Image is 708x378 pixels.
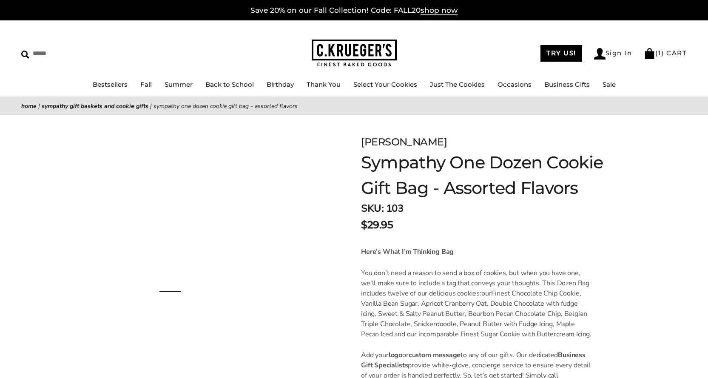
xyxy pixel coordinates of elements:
[42,102,148,110] a: Sympathy Gift Baskets and Cookie Gifts
[150,102,152,110] span: |
[361,268,594,339] p: You don’t need a reason to send a box of cookies, but when you have one, we’ll make sure to inclu...
[361,150,632,201] h1: Sympathy One Dozen Cookie Gift Bag - Assorted Flavors
[21,101,687,111] nav: breadcrumbs
[386,202,404,215] span: 103
[540,45,582,62] a: TRY US!
[361,289,591,339] span: Finest Chocolate Chip Cookie, Vanilla Bean Sugar, Apricot Cranberry Oat, Double Chocolate with fu...
[594,48,606,60] img: Account
[389,350,402,360] strong: logo
[544,80,590,88] a: Business Gifts
[93,80,128,88] a: Bestsellers
[658,49,662,57] span: 1
[603,80,616,88] a: Sale
[267,80,294,88] a: Birthday
[21,51,29,59] img: Search
[154,102,298,110] span: Sympathy One Dozen Cookie Gift Bag - Assorted Flavors
[21,102,37,110] a: Home
[140,80,152,88] a: Fall
[361,350,586,370] strong: Business Gift Specialists
[430,80,485,88] a: Just The Cookies
[409,350,461,360] strong: custom message
[205,80,254,88] a: Back to School
[312,40,397,67] img: C.KRUEGER'S
[644,48,655,59] img: Bag
[361,247,454,256] strong: Here’s What I’m Thinking Bag
[361,134,632,150] div: [PERSON_NAME]
[421,6,458,15] span: shop now
[165,80,193,88] a: Summer
[594,48,632,60] a: Sign In
[481,289,491,298] span: our
[21,47,122,60] input: Search
[498,80,532,88] a: Occasions
[250,6,458,15] a: Save 20% on our Fall Collection! Code: FALL20shop now
[353,80,417,88] a: Select Your Cookies
[644,49,687,57] a: (1) CART
[361,202,384,215] strong: SKU:
[307,80,341,88] a: Thank You
[38,102,40,110] span: |
[361,217,393,233] span: $29.95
